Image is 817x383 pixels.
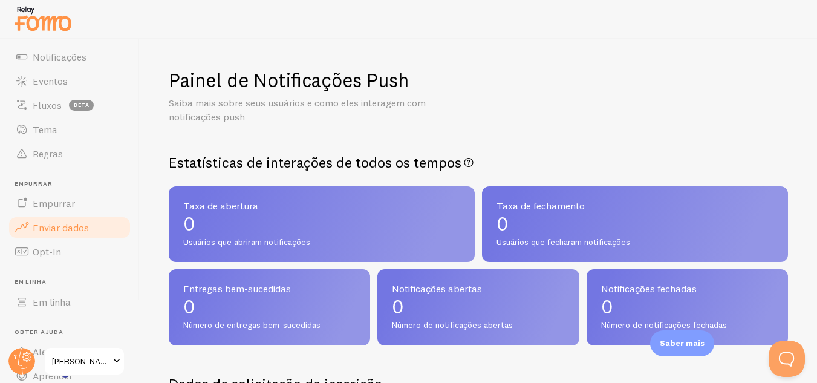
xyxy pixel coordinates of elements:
a: Em linha [7,290,132,314]
font: Tema [33,123,57,136]
font: 0 [496,212,509,235]
font: Opt-In [33,246,61,258]
font: Número de notificações abertas [392,319,513,330]
a: Notificações [7,45,132,69]
font: Entregas bem-sucedidas [183,283,291,295]
font: Estatísticas de interações de todos os tempos [169,153,461,171]
a: Fluxos beta [7,93,132,117]
font: Notificações fechadas [601,283,697,295]
a: Alertas [7,339,132,364]
font: 0 [183,212,195,235]
font: Regras [33,148,63,160]
font: Em linha [15,278,46,286]
font: 0 [183,295,195,318]
font: 0 [392,295,404,318]
font: Usuários que fecharam notificações [496,237,630,247]
font: [PERSON_NAME] [52,356,114,367]
font: Enviar dados [33,221,89,234]
iframe: Help Scout Beacon - Aberto [769,341,805,377]
font: Taxa de fechamento [496,200,585,212]
font: Usuários que abriram notificações [183,237,310,247]
font: Alertas [33,345,64,358]
font: 0 [601,295,613,318]
font: Fluxos [33,99,62,111]
font: Notificações [33,51,86,63]
a: Eventos [7,69,132,93]
font: beta [74,102,90,108]
font: Empurrar [33,197,75,209]
a: Tema [7,117,132,142]
font: Número de notificações fechadas [601,319,727,330]
a: Regras [7,142,132,166]
font: Em linha [33,296,71,308]
a: [PERSON_NAME] [44,347,125,376]
font: Saber mais [660,338,705,348]
font: Aprender [33,370,73,382]
font: Obter ajuda [15,328,63,336]
font: Saiba mais sobre seus usuários e como eles interagem com notificações push [169,97,426,123]
a: Enviar dados [7,215,132,240]
img: fomo-relay-logo-orange.svg [13,3,73,34]
a: Opt-In [7,240,132,264]
font: Número de entregas bem-sucedidas [183,319,321,330]
font: Painel de Notificações Push [169,68,409,92]
font: Eventos [33,75,68,87]
font: Empurrar [15,180,52,188]
font: Notificações abertas [392,283,482,295]
font: Taxa de abertura [183,200,258,212]
a: Empurrar [7,191,132,215]
div: Saber mais [650,330,714,356]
